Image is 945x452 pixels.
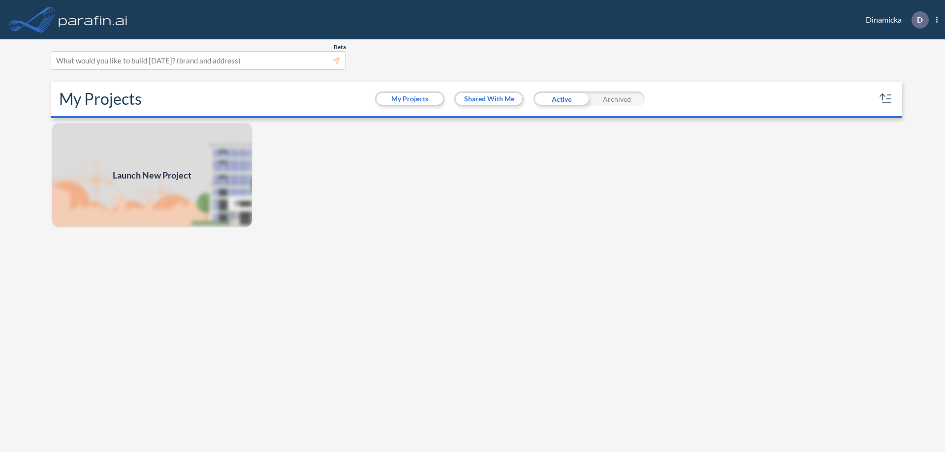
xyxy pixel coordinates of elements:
[534,91,589,106] div: Active
[334,43,346,51] span: Beta
[917,15,923,24] p: D
[589,91,645,106] div: Archived
[59,90,142,108] h2: My Projects
[51,122,253,228] a: Launch New Project
[377,93,443,105] button: My Projects
[878,91,894,107] button: sort
[113,169,191,182] span: Launch New Project
[851,11,938,29] div: Dinamicka
[456,93,522,105] button: Shared With Me
[51,122,253,228] img: add
[57,10,129,30] img: logo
